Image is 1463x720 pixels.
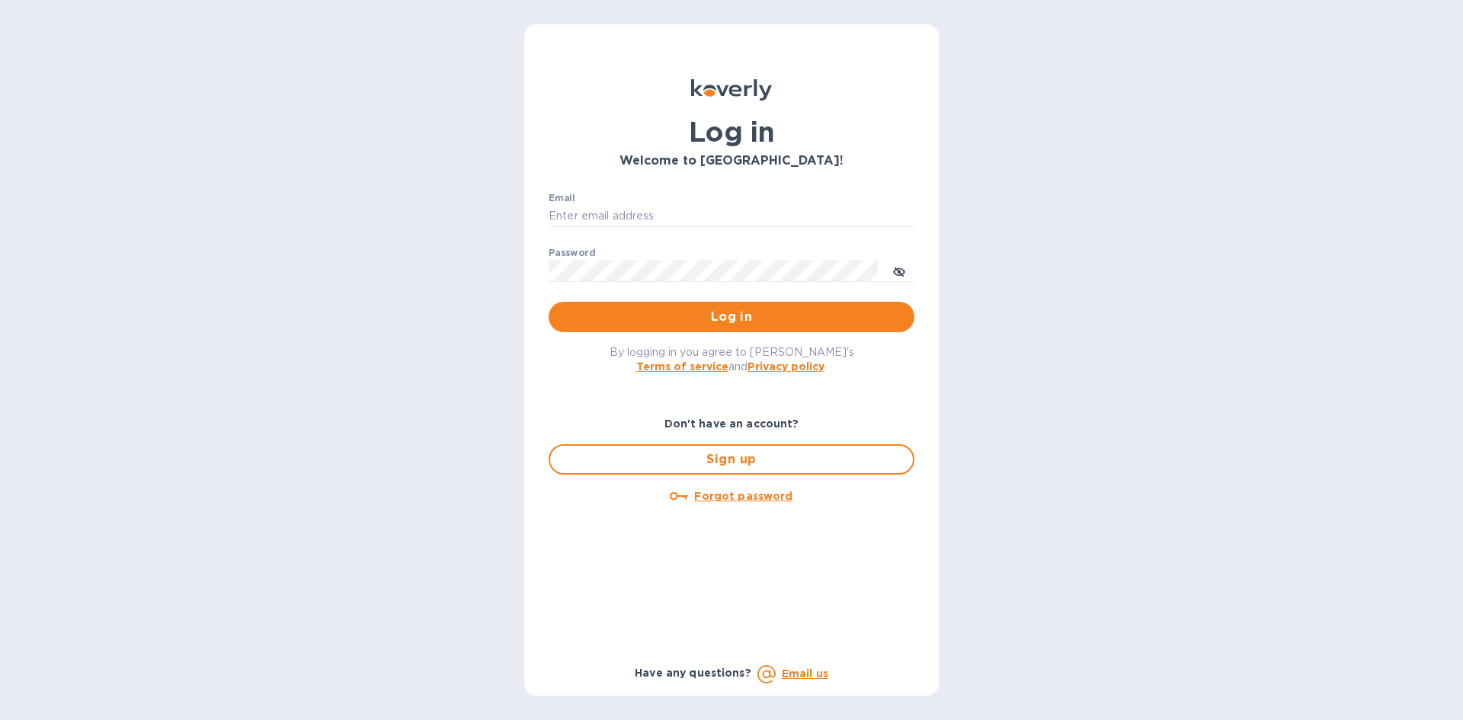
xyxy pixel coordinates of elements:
[549,205,914,228] input: Enter email address
[636,360,728,373] a: Terms of service
[782,667,828,680] a: Email us
[561,308,902,326] span: Log in
[562,450,901,469] span: Sign up
[610,346,854,373] span: By logging in you agree to [PERSON_NAME]'s and .
[694,490,792,502] u: Forgot password
[549,154,914,168] h3: Welcome to [GEOGRAPHIC_DATA]!
[691,79,772,101] img: Koverly
[664,418,799,430] b: Don't have an account?
[549,248,595,258] label: Password
[549,194,575,203] label: Email
[635,667,751,679] b: Have any questions?
[884,255,914,286] button: toggle password visibility
[549,444,914,475] button: Sign up
[549,116,914,148] h1: Log in
[549,302,914,332] button: Log in
[748,360,824,373] a: Privacy policy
